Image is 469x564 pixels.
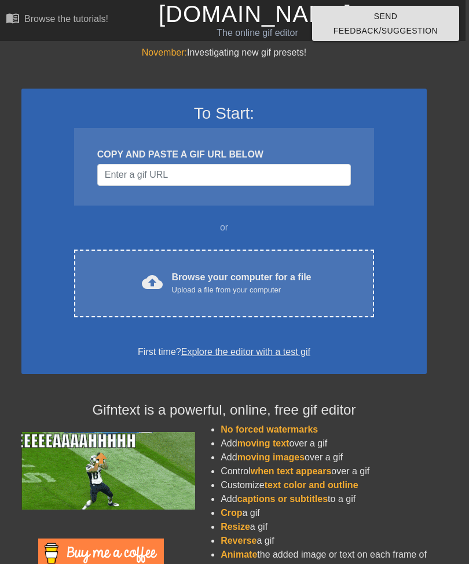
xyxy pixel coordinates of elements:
li: a gif [221,534,427,548]
div: or [52,221,397,235]
li: Control over a gif [221,464,427,478]
li: a gif [221,520,427,534]
span: Resize [221,522,250,532]
span: text color and outline [265,480,358,490]
span: when text appears [251,466,332,476]
h4: Gifntext is a powerful, online, free gif editor [21,402,427,419]
span: No forced watermarks [221,424,318,434]
span: moving text [237,438,290,448]
li: Customize [221,478,427,492]
span: moving images [237,452,305,462]
button: Send Feedback/Suggestion [312,6,459,41]
li: Add over a gif [221,451,427,464]
div: Browse your computer for a file [172,270,312,296]
span: menu_book [6,11,20,25]
img: football_small.gif [21,432,195,510]
span: November: [142,47,187,57]
span: Send Feedback/Suggestion [321,9,450,38]
div: Browse the tutorials! [24,14,108,24]
li: Add over a gif [221,437,427,451]
span: Animate [221,550,257,559]
div: The online gif editor [159,26,356,40]
a: [DOMAIN_NAME] [159,1,351,27]
h3: To Start: [36,104,412,123]
div: First time? [36,345,412,359]
input: Username [97,164,351,186]
li: a gif [221,506,427,520]
div: Investigating new gif presets! [21,46,427,60]
span: Crop [221,508,242,518]
a: Explore the editor with a test gif [181,347,310,357]
span: captions or subtitles [237,494,328,504]
li: Add to a gif [221,492,427,506]
a: Browse the tutorials! [6,11,108,29]
div: Upload a file from your computer [172,284,312,296]
span: Reverse [221,536,257,545]
span: cloud_upload [142,272,163,292]
div: COPY AND PASTE A GIF URL BELOW [97,148,351,162]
